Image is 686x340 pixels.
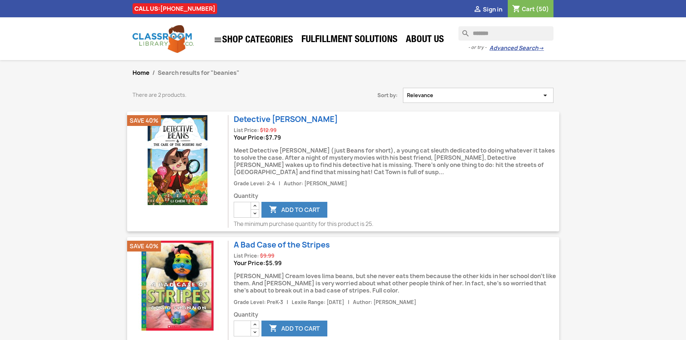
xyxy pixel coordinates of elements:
i:  [541,92,550,99]
p: There are 2 products. [133,91,302,99]
span: Cart [522,5,535,13]
span: Sort by: [313,92,403,99]
span: Author: [PERSON_NAME] [353,299,416,305]
a: Detective [PERSON_NAME] [234,114,338,124]
a: About Us [402,33,448,47]
div: CALL US: [133,3,217,14]
img: Classroom Library Company [133,25,194,53]
i: shopping_cart [512,5,521,14]
span: Price [265,133,281,141]
img: A Bad Case of the Stripes [133,241,223,331]
div: [PERSON_NAME] Cream loves lima beans, but she never eats them because the other kids in her schoo... [234,267,559,298]
button: Add to cart [261,321,327,336]
span: Price [265,259,282,267]
i:  [473,5,482,14]
div: Your Price: [234,259,559,267]
span: Lexile Range: [DATE] [292,299,344,305]
i:  [269,325,278,333]
a: SHOP CATEGORIES [210,32,297,48]
span: Grade Level: PreK-3 [234,299,283,305]
div: Your Price: [234,134,559,141]
img: Detective Beans [133,115,223,205]
i: search [458,26,467,35]
span: Regular price [260,127,277,134]
span: | [345,299,352,305]
a: Shopping cart link containing 50 product(s) [512,5,549,13]
input: Quantity [234,321,251,336]
span: Sign in [483,5,502,13]
input: Search [458,26,553,41]
span: | [284,299,291,305]
span: Quantity [234,311,559,318]
a: Home [133,69,149,77]
a: [PHONE_NUMBER] [160,5,215,13]
span: Grade Level: 2-4 [234,180,275,187]
span: List Price: [234,253,259,259]
a:  Sign in [473,5,502,13]
li: Save 40% [127,241,161,251]
span: (50) [536,5,549,13]
a: Fulfillment Solutions [298,33,401,47]
button: Add to cart [261,202,327,218]
div: Meet Detective [PERSON_NAME] (just Beans for short), a young cat sleuth dedicated to doing whatev... [234,141,559,180]
span: Regular price [260,252,274,259]
a: A Bad Case of the Stripes [234,240,330,250]
span: - or try - [468,44,489,51]
span: Search results for "beanies" [158,69,239,77]
i:  [214,36,222,44]
span: List Price: [234,127,259,133]
a: Advanced Search→ [489,45,544,52]
span: | [276,180,283,187]
span: Quantity [234,192,559,200]
span: Author: [PERSON_NAME] [284,180,347,187]
input: Quantity [234,202,251,218]
span: → [538,45,544,52]
p: The minimum purchase quantity for this product is 25. [234,221,559,228]
li: Save 40% [127,115,161,126]
i:  [269,206,278,214]
button: Sort by selection [403,88,554,103]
